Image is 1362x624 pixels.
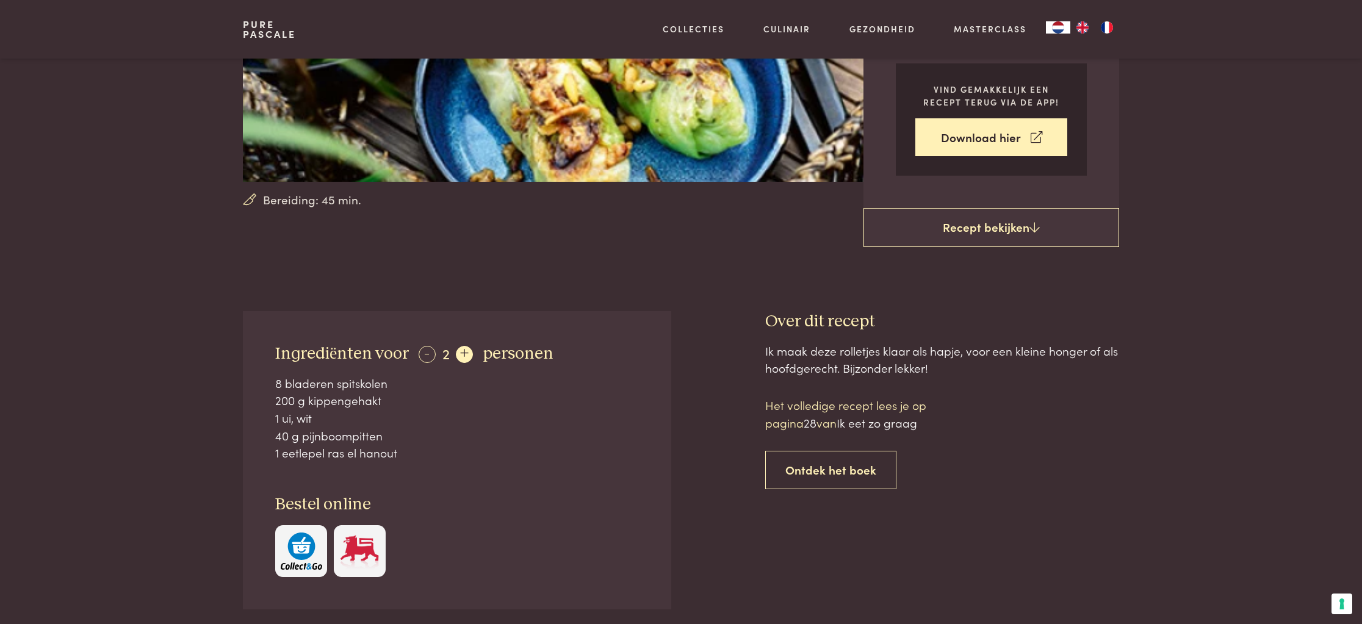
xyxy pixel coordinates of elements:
span: Ingrediënten voor [275,345,409,362]
a: PurePascale [243,20,296,39]
div: Ik maak deze rolletjes klaar als hapje, voor een kleine honger of als hoofdgerecht. Bijzonder lek... [765,342,1119,377]
h3: Over dit recept [765,311,1119,332]
p: Het volledige recept lees je op pagina van [765,396,973,431]
a: Collecties [663,23,724,35]
div: 200 g kippengehakt [275,392,639,409]
div: - [419,346,436,363]
p: Vind gemakkelijk een recept terug via de app! [915,83,1067,108]
a: Ontdek het boek [765,451,896,489]
a: FR [1095,21,1119,34]
div: 8 bladeren spitskolen [275,375,639,392]
a: NL [1046,21,1070,34]
img: Delhaize [339,533,380,570]
span: Ik eet zo graag [837,414,917,431]
a: Download hier [915,118,1067,157]
div: 1 eetlepel ras el hanout [275,444,639,462]
span: 2 [442,343,450,363]
aside: Language selected: Nederlands [1046,21,1119,34]
ul: Language list [1070,21,1119,34]
a: Masterclass [954,23,1026,35]
div: Language [1046,21,1070,34]
img: c308188babc36a3a401bcb5cb7e020f4d5ab42f7cacd8327e500463a43eeb86c.svg [281,533,322,570]
a: Recept bekijken [863,208,1119,247]
h3: Bestel online [275,494,639,515]
span: 28 [804,414,816,431]
button: Uw voorkeuren voor toestemming voor trackingtechnologieën [1331,594,1352,614]
a: Culinair [763,23,810,35]
span: Bereiding: 45 min. [263,191,361,209]
a: Gezondheid [849,23,915,35]
span: personen [483,345,553,362]
div: 1 ui, wit [275,409,639,427]
div: 40 g pijnboompitten [275,427,639,445]
a: EN [1070,21,1095,34]
div: + [456,346,473,363]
